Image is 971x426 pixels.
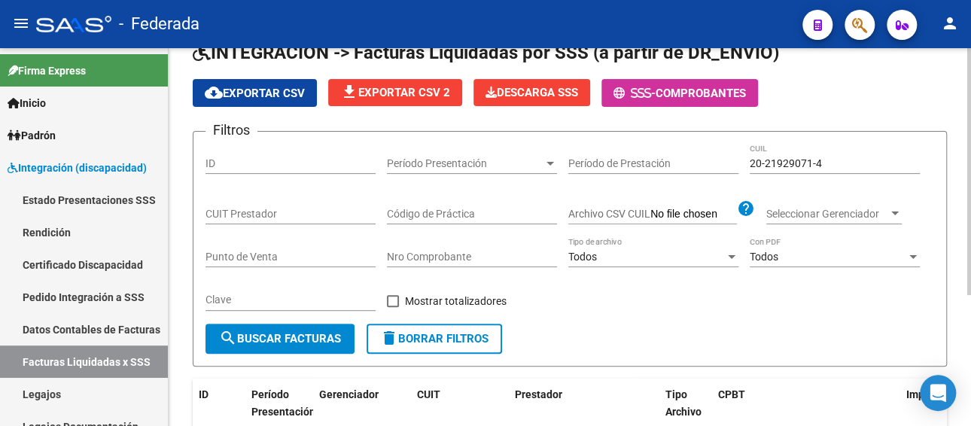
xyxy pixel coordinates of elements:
button: -Comprobantes [601,79,758,107]
button: Descarga SSS [473,79,590,106]
span: Buscar Facturas [219,332,341,345]
span: ID [199,388,209,400]
span: Borrar Filtros [380,332,489,345]
app-download-masive: Descarga masiva de comprobantes (adjuntos) [473,79,590,107]
button: Borrar Filtros [367,324,502,354]
span: INTEGRACION -> Facturas Liquidadas por SSS (a partir de DR_ENVIO) [193,42,779,63]
span: Inicio [8,95,46,111]
mat-icon: person [941,14,959,32]
span: Descarga SSS [485,86,578,99]
span: CPBT [718,388,745,400]
span: - [613,87,656,100]
span: Tipo Archivo [665,388,702,418]
button: Exportar CSV 2 [328,79,462,106]
mat-icon: help [737,199,755,218]
span: Firma Express [8,62,86,79]
span: Mostrar totalizadores [405,292,507,310]
span: - Federada [119,8,199,41]
mat-icon: file_download [340,83,358,101]
input: Archivo CSV CUIL [650,208,737,221]
mat-icon: cloud_download [205,84,223,102]
span: Todos [568,251,597,263]
h3: Filtros [205,120,257,141]
span: CUIT [417,388,440,400]
span: Período Presentación [387,157,543,170]
span: Prestador [515,388,562,400]
span: Integración (discapacidad) [8,160,147,176]
span: Período Presentación [251,388,315,418]
span: Exportar CSV 2 [340,86,450,99]
span: Todos [750,251,778,263]
button: Exportar CSV [193,79,317,107]
span: Exportar CSV [205,87,305,100]
span: Padrón [8,127,56,144]
span: Gerenciador [319,388,379,400]
span: Archivo CSV CUIL [568,208,650,220]
span: Comprobantes [656,87,746,100]
div: Open Intercom Messenger [920,375,956,411]
mat-icon: search [219,329,237,347]
span: Seleccionar Gerenciador [766,208,888,221]
button: Buscar Facturas [205,324,355,354]
mat-icon: menu [12,14,30,32]
mat-icon: delete [380,329,398,347]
